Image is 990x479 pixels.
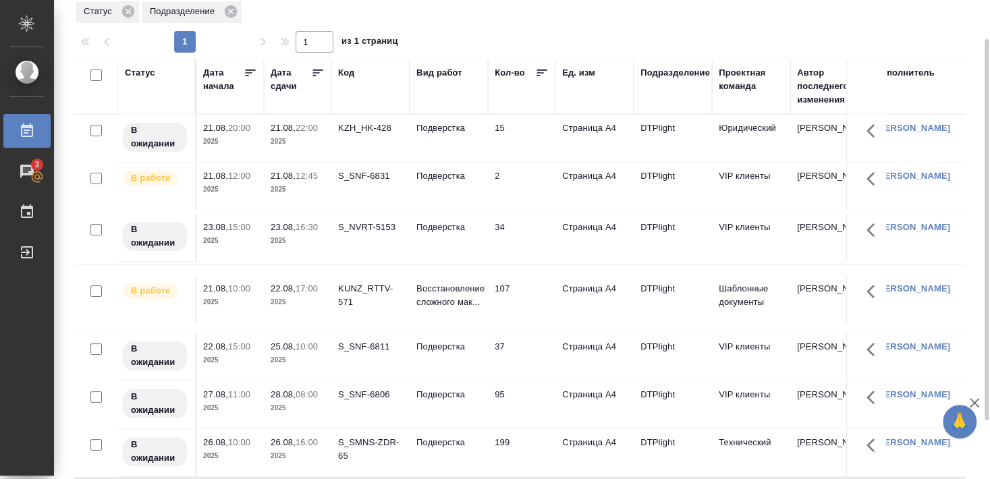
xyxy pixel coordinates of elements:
[875,66,935,80] div: Исполнитель
[84,5,117,18] p: Статус
[142,1,242,23] div: Подразделение
[555,275,634,322] td: Страница А4
[271,283,296,293] p: 22.08,
[121,221,188,252] div: Исполнитель назначен, приступать к работе пока рано
[488,275,555,322] td: 107
[271,66,311,93] div: Дата сдачи
[488,214,555,261] td: 34
[121,340,188,372] div: Исполнитель назначен, приступать к работе пока рано
[875,437,950,447] a: [PERSON_NAME]
[296,437,318,447] p: 16:00
[203,437,228,447] p: 26.08,
[228,171,250,181] p: 12:00
[562,66,595,80] div: Ед. изм
[203,389,228,399] p: 27.08,
[488,333,555,381] td: 37
[712,429,790,476] td: Технический
[875,389,950,399] a: [PERSON_NAME]
[131,171,170,185] p: В работе
[634,333,712,381] td: DTPlight
[271,222,296,232] p: 23.08,
[131,342,179,369] p: В ожидании
[634,214,712,261] td: DTPlight
[790,115,869,162] td: [PERSON_NAME]
[203,401,257,415] p: 2025
[875,123,950,133] a: [PERSON_NAME]
[271,234,325,248] p: 2025
[271,389,296,399] p: 28.08,
[125,66,155,80] div: Статус
[271,135,325,148] p: 2025
[712,163,790,210] td: VIP клиенты
[296,171,318,181] p: 12:45
[338,388,403,401] div: S_SNF-6806
[76,1,139,23] div: Статус
[338,121,403,135] div: KZH_HK-428
[488,163,555,210] td: 2
[875,171,950,181] a: [PERSON_NAME]
[131,123,179,150] p: В ожидании
[271,123,296,133] p: 21.08,
[271,341,296,351] p: 25.08,
[875,283,950,293] a: [PERSON_NAME]
[634,381,712,428] td: DTPlight
[228,283,250,293] p: 10:00
[712,381,790,428] td: VIP клиенты
[555,163,634,210] td: Страница А4
[712,275,790,322] td: Шаблонные документы
[858,429,891,461] button: Здесь прячутся важные кнопки
[296,389,318,399] p: 08:00
[26,158,47,171] span: 3
[555,381,634,428] td: Страница А4
[203,135,257,148] p: 2025
[712,333,790,381] td: VIP клиенты
[271,437,296,447] p: 26.08,
[338,282,403,309] div: KUNZ_RTTV-571
[488,115,555,162] td: 15
[555,214,634,261] td: Страница А4
[203,449,257,463] p: 2025
[131,438,179,465] p: В ожидании
[203,354,257,367] p: 2025
[121,169,188,188] div: Исполнитель выполняет работу
[495,66,525,80] div: Кол-во
[271,449,325,463] p: 2025
[338,221,403,234] div: S_NVRT-5153
[712,115,790,162] td: Юридический
[858,275,891,308] button: Здесь прячутся важные кнопки
[416,121,481,135] p: Подверстка
[228,389,250,399] p: 11:00
[203,283,228,293] p: 21.08,
[555,333,634,381] td: Страница А4
[341,33,398,53] span: из 1 страниц
[634,429,712,476] td: DTPlight
[875,222,950,232] a: [PERSON_NAME]
[858,115,891,147] button: Здесь прячутся важные кнопки
[131,284,170,298] p: В работе
[271,183,325,196] p: 2025
[712,214,790,261] td: VIP клиенты
[488,429,555,476] td: 199
[338,340,403,354] div: S_SNF-6811
[488,381,555,428] td: 95
[634,275,712,322] td: DTPlight
[203,123,228,133] p: 21.08,
[719,66,783,93] div: Проектная команда
[203,222,228,232] p: 23.08,
[875,341,950,351] a: [PERSON_NAME]
[858,163,891,195] button: Здесь прячутся важные кнопки
[121,282,188,300] div: Исполнитель выполняет работу
[634,163,712,210] td: DTPlight
[416,66,462,80] div: Вид работ
[271,401,325,415] p: 2025
[640,66,710,80] div: Подразделение
[943,405,977,439] button: 🙏
[797,66,862,107] div: Автор последнего изменения
[121,436,188,468] div: Исполнитель назначен, приступать к работе пока рано
[790,429,869,476] td: [PERSON_NAME]
[790,275,869,322] td: [PERSON_NAME]
[790,333,869,381] td: [PERSON_NAME]
[131,390,179,417] p: В ожидании
[338,169,403,183] div: S_SNF-6831
[203,183,257,196] p: 2025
